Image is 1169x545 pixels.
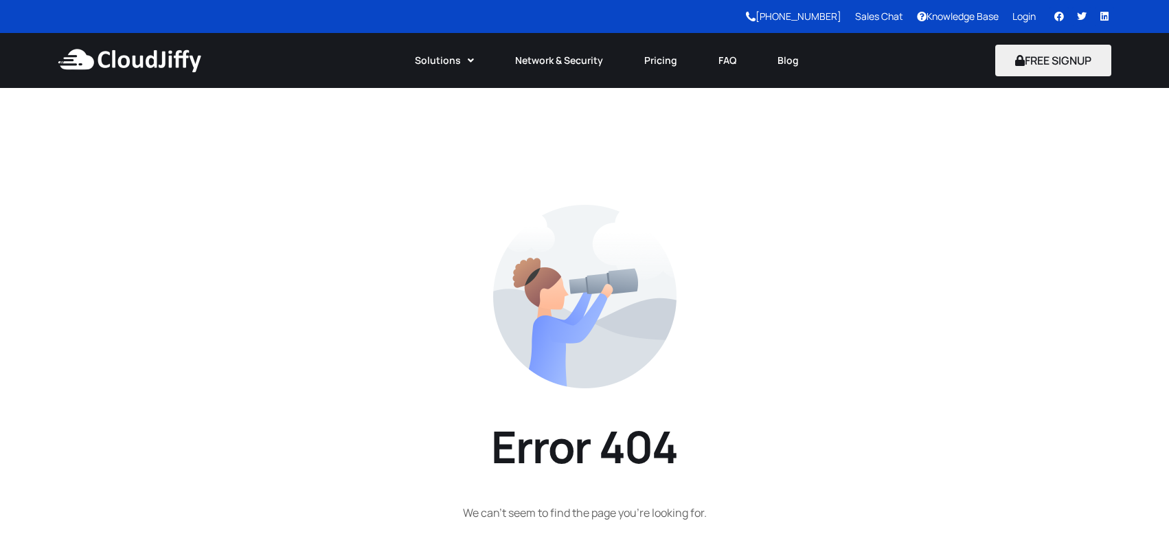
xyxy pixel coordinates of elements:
[757,45,819,76] a: Blog
[493,205,677,388] img: Page Not Found
[995,53,1111,68] a: FREE SIGNUP
[995,45,1111,76] button: FREE SIGNUP
[463,504,707,522] p: We can’t seem to find the page you’re looking for.
[624,45,698,76] a: Pricing
[855,10,903,23] a: Sales Chat
[491,418,677,475] h1: Error 404
[394,45,495,76] a: Solutions
[1012,10,1036,23] a: Login
[746,10,841,23] a: [PHONE_NUMBER]
[917,10,999,23] a: Knowledge Base
[495,45,624,76] a: Network & Security
[698,45,757,76] a: FAQ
